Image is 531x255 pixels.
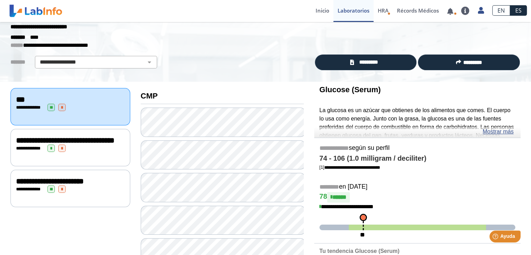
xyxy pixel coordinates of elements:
span: HRA [378,7,389,14]
a: Mostrar más [482,127,514,136]
h5: según su perfil [319,144,515,152]
iframe: Help widget launcher [469,228,523,247]
h4: 74 - 106 (1.0 milligram / deciliter) [319,154,515,163]
b: Tu tendencia Glucose (Serum) [319,248,399,254]
a: ES [510,5,527,16]
h5: en [DATE] [319,183,515,191]
p: La glucosa es un azúcar que obtienes de los alimentos que comes. El cuerpo lo usa como energía. J... [319,106,515,165]
a: [1] [319,165,380,170]
b: Glucose (Serum) [319,85,381,94]
a: EN [492,5,510,16]
h4: 78 [319,192,515,203]
b: CMP [141,92,158,100]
